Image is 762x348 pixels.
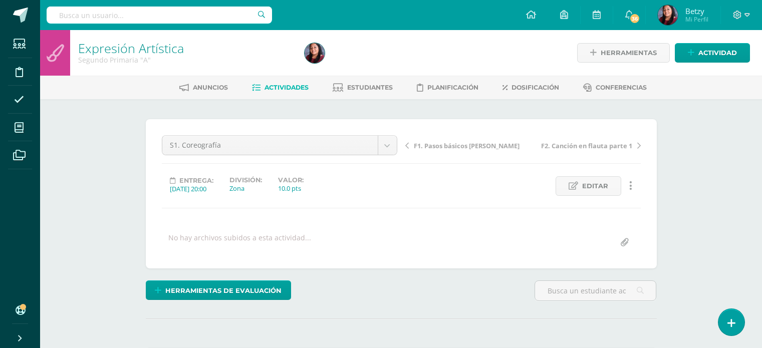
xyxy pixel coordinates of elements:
[675,43,750,63] a: Actividad
[333,80,393,96] a: Estudiantes
[168,233,311,252] div: No hay archivos subidos a esta actividad...
[512,84,559,91] span: Dosificación
[78,55,293,65] div: Segundo Primaria 'A'
[252,80,309,96] a: Actividades
[179,80,228,96] a: Anuncios
[265,84,309,91] span: Actividades
[229,184,262,193] div: Zona
[278,176,304,184] label: Valor:
[347,84,393,91] span: Estudiantes
[417,80,478,96] a: Planificación
[179,177,213,184] span: Entrega:
[305,43,325,63] img: e3ef1c2e9fb4cf0091d72784ffee823d.png
[78,41,293,55] h1: Expresión Artística
[165,281,282,300] span: Herramientas de evaluación
[47,7,272,24] input: Busca un usuario...
[523,140,641,150] a: F2. Canción en flauta parte 1
[229,176,262,184] label: División:
[405,140,523,150] a: F1. Pasos básicos [PERSON_NAME]
[541,141,632,150] span: F2. Canción en flauta parte 1
[170,184,213,193] div: [DATE] 20:00
[685,6,708,16] span: Betzy
[193,84,228,91] span: Anuncios
[278,184,304,193] div: 10.0 pts
[582,177,608,195] span: Editar
[596,84,647,91] span: Conferencias
[535,281,656,300] input: Busca un estudiante aquí...
[78,40,184,57] a: Expresión Artística
[414,141,520,150] span: F1. Pasos básicos [PERSON_NAME]
[629,13,640,24] span: 36
[658,5,678,25] img: e3ef1c2e9fb4cf0091d72784ffee823d.png
[170,136,370,155] span: S1. Coreografía
[698,44,737,62] span: Actividad
[583,80,647,96] a: Conferencias
[427,84,478,91] span: Planificación
[577,43,670,63] a: Herramientas
[502,80,559,96] a: Dosificación
[601,44,657,62] span: Herramientas
[162,136,397,155] a: S1. Coreografía
[685,15,708,24] span: Mi Perfil
[146,280,291,300] a: Herramientas de evaluación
